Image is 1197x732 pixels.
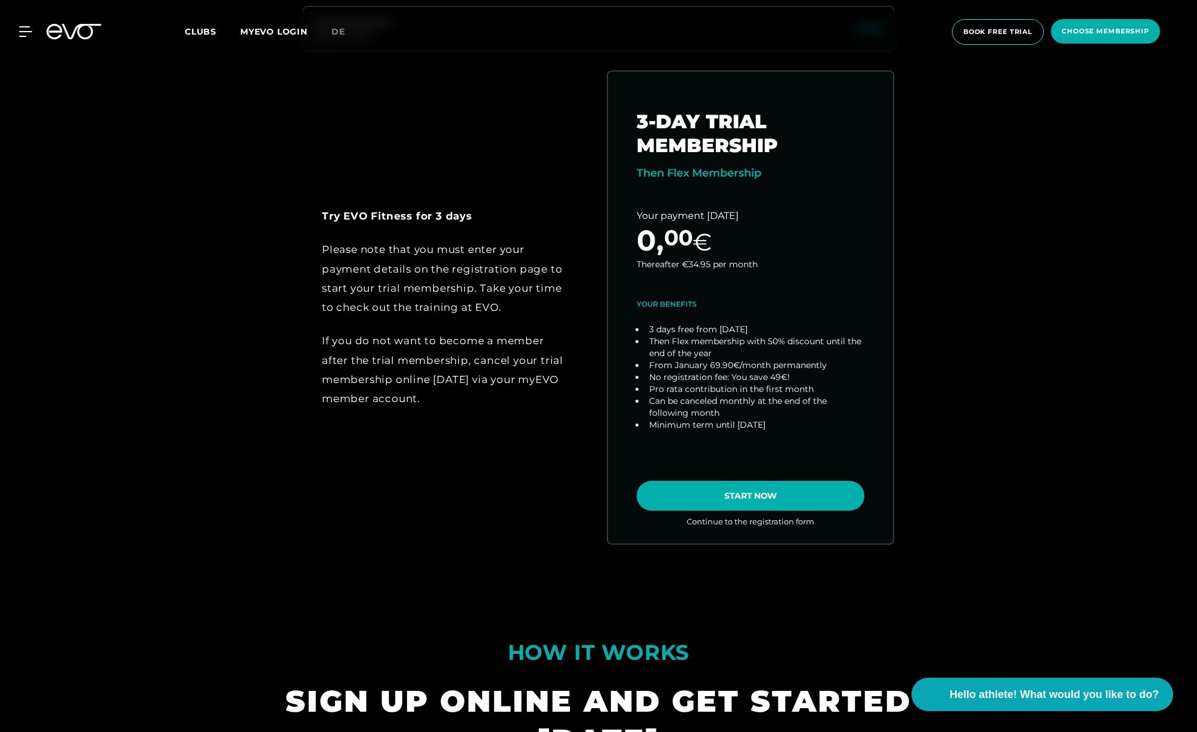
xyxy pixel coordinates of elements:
a: MYEVO LOGIN [240,26,308,37]
font: If you do not want to become a member after the trial membership, cancel your trial membership on... [322,335,563,404]
font: Please note that you must enter your payment details on the registration page to start your trial... [322,243,562,313]
font: Clubs [185,26,216,37]
font: book free trial [963,27,1032,36]
a: choose plan [608,72,893,543]
a: de [331,25,359,39]
a: choose membership [1047,19,1164,45]
font: choose membership [1062,27,1149,35]
font: HOW IT WORKS [508,640,690,665]
a: Clubs [185,26,240,37]
font: de [331,26,345,37]
font: Hello athlete! What would you like to do? [950,688,1159,700]
a: book free trial [948,19,1047,45]
button: Hello athlete! What would you like to do? [911,678,1173,711]
font: Try EVO Fitness for 3 days [322,210,472,222]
